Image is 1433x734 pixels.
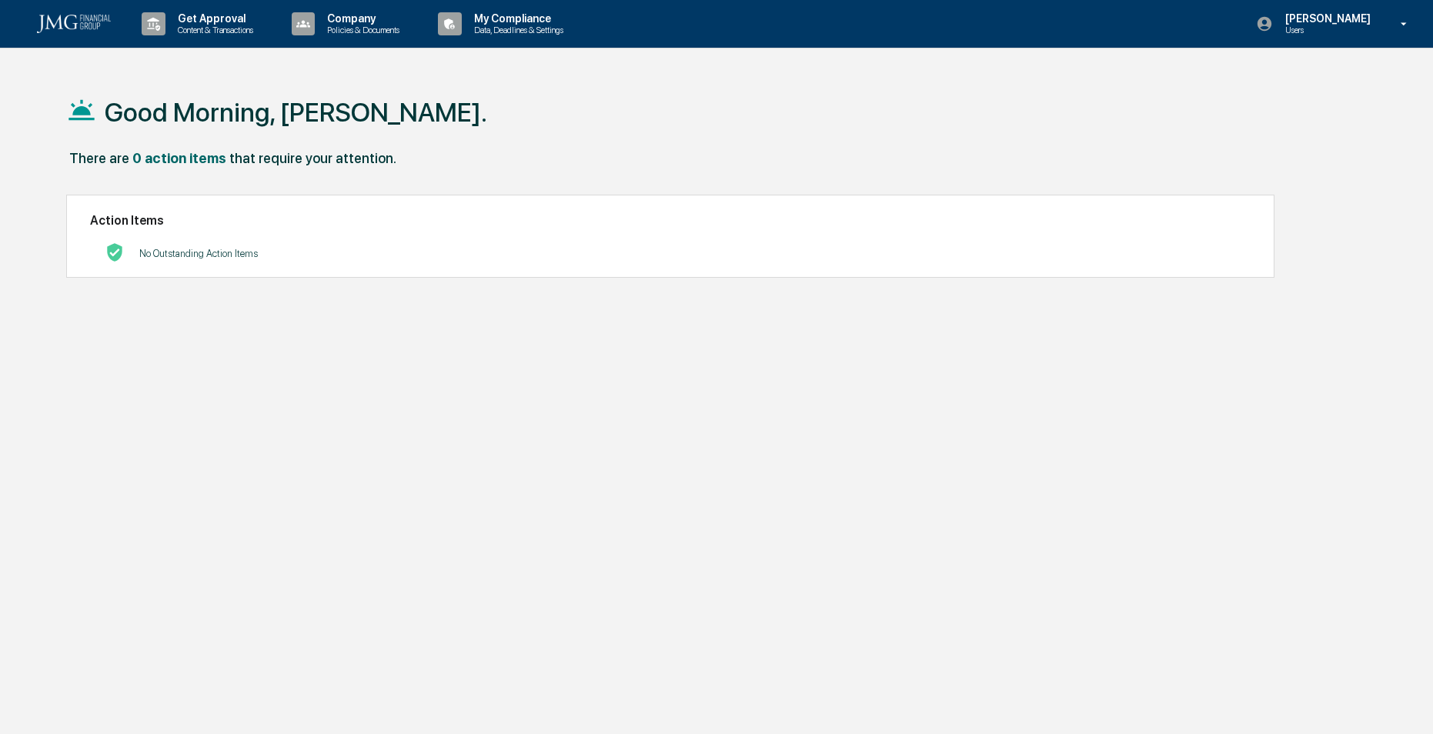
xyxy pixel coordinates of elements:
[37,15,111,33] img: logo
[462,25,571,35] p: Data, Deadlines & Settings
[69,150,129,166] div: There are
[315,25,407,35] p: Policies & Documents
[165,25,261,35] p: Content & Transactions
[90,213,1251,228] h2: Action Items
[105,243,124,262] img: No Actions logo
[229,150,396,166] div: that require your attention.
[165,12,261,25] p: Get Approval
[139,248,258,259] p: No Outstanding Action Items
[1273,12,1378,25] p: [PERSON_NAME]
[132,150,226,166] div: 0 action items
[462,12,571,25] p: My Compliance
[105,97,487,128] h1: Good Morning, [PERSON_NAME].
[1273,25,1378,35] p: Users
[315,12,407,25] p: Company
